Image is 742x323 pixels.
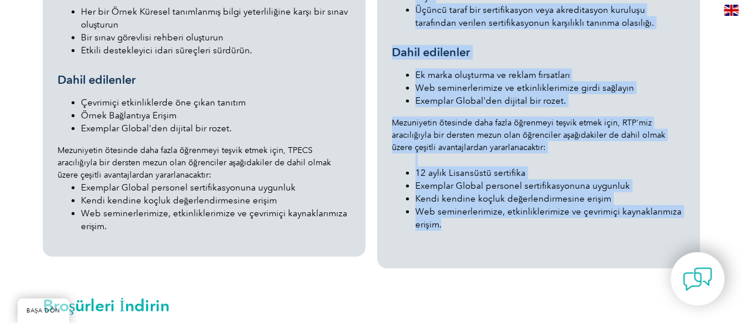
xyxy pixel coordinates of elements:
font: Web seminerlerimize, etkinliklerimize ve çevrimiçi kaynaklarımıza erişim. [415,206,682,230]
font: Exemplar Global'den dijital bir rozet. [415,96,566,106]
font: Exemplar Global personel sertifikasyonuna uygunluk [81,182,296,193]
font: Örnek Bağlantıya Erişim [81,110,177,121]
font: Ek marka oluşturma ve reklam fırsatları [415,70,570,80]
font: Her bir Örnek Küresel tanımlanmış bilgi yeterliliğine karşı bir sınav oluşturun [81,6,348,30]
font: Dahil edilenler [392,45,470,59]
a: BAŞA DÖN [18,298,69,323]
font: Mezuniyetin ötesinde daha fazla öğrenmeyi teşvik etmek için, RTP'miz aracılığıyla bir dersten mez... [392,118,665,152]
font: Dahil edilenler [57,73,135,87]
font: Web seminerlerimize, etkinliklerimize ve çevrimiçi kaynaklarımıza erişim. [81,208,347,232]
font: Kendi kendine koçluk değerlendirmesine erişim [415,193,611,204]
img: contact-chat.png [683,264,712,294]
font: Exemplar Global personel sertifikasyonuna uygunluk [415,181,630,191]
font: Mezuniyetin ötesinde daha fazla öğrenmeyi teşvik etmek için, TPECS aracılığıyla bir dersten mezun... [57,145,331,180]
font: Etkili destekleyici idari süreçleri sürdürün. [81,45,252,56]
img: en [724,5,738,16]
font: Web seminerlerimize ve etkinliklerimize girdi sağlayın [415,83,635,93]
font: Çevrimiçi etkinliklerde öne çıkan tanıtım [81,97,246,108]
font: Üçüncü taraf bir sertifikasyon veya akreditasyon kuruluşu tarafından verilen sertifikasyonun karş... [415,5,654,28]
font: Bir sınav görevlisi rehberi oluşturun [81,32,224,43]
font: Exemplar Global'den dijital bir rozet. [81,123,232,134]
font: Broşürleri İndirin [43,295,170,315]
font: BAŞA DÖN [26,307,60,314]
font: Kendi kendine koçluk değerlendirmesine erişim [81,195,277,206]
font: 12 aylık Lisansüstü sertifika [415,168,526,178]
